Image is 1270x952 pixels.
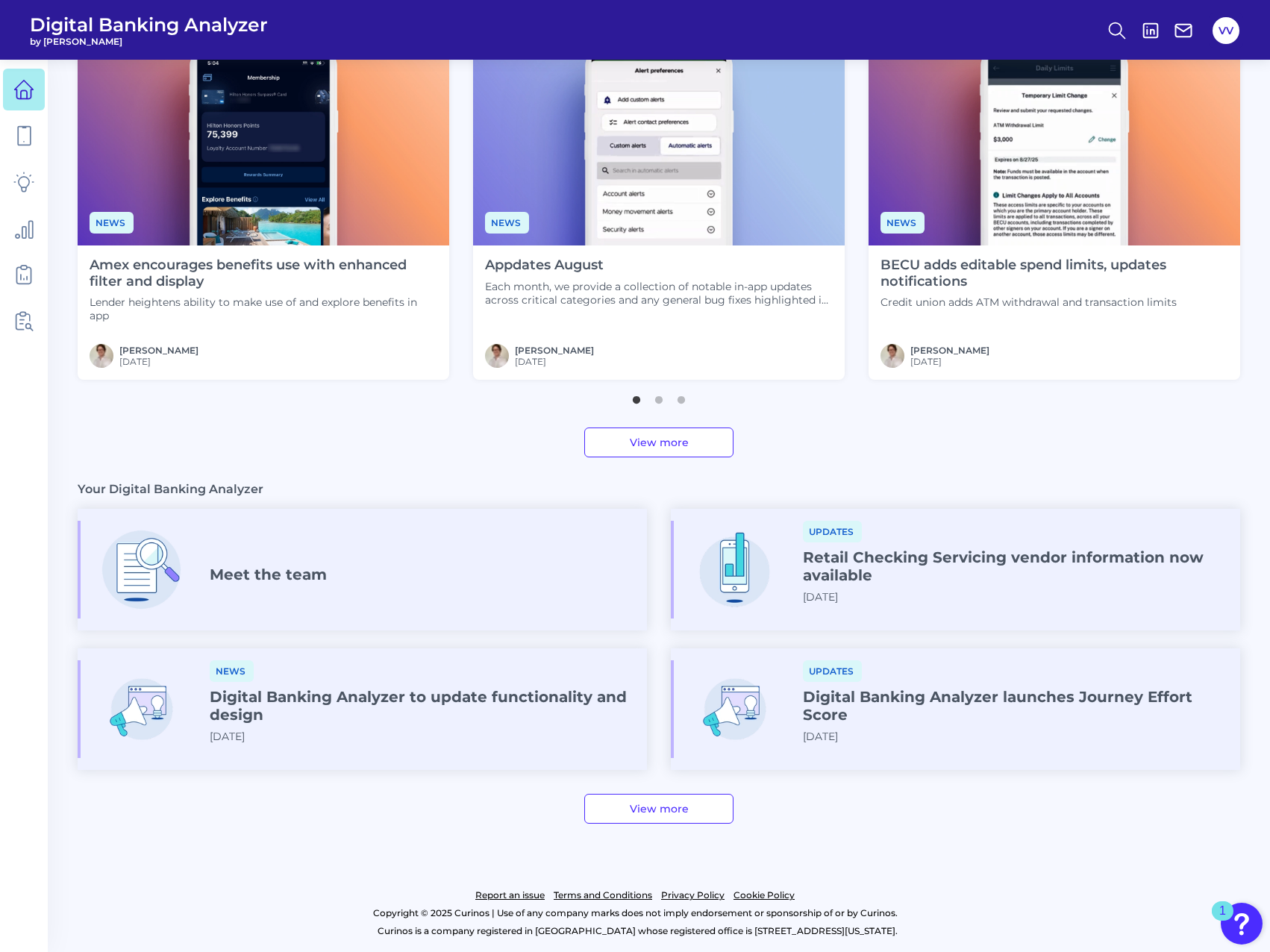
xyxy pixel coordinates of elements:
[880,215,925,229] a: News
[210,730,245,743] span: [DATE]
[733,886,795,904] a: Cookie Policy
[1213,17,1239,44] button: VV
[30,36,268,47] span: by [PERSON_NAME]
[210,688,635,724] h4: Digital Banking Analyzer to update functionality and design
[119,356,198,367] span: [DATE]
[1219,911,1226,930] div: 1
[674,389,689,404] button: 3
[210,663,254,677] a: News
[803,521,862,542] span: Updates
[803,688,1228,724] h4: Digital Banking Analyzer launches Journey Effort Score
[90,257,437,289] h4: Amex encourages benefits use with enhanced filter and display
[485,257,833,274] h4: Appdates August
[93,660,190,758] img: UI_Updates_-_New.png
[803,660,862,682] span: Updates
[880,295,1228,309] p: Credit union adds ATM withdrawal and transaction limits
[584,428,733,457] a: View more
[869,37,1240,245] img: News - Phone (2).png
[90,212,134,234] span: News
[1221,903,1263,945] button: Open Resource Center, 1 new notification
[803,590,838,604] span: [DATE]
[515,345,594,356] a: [PERSON_NAME]
[485,215,529,229] a: News
[78,922,1197,940] p: Curinos is a company registered in [GEOGRAPHIC_DATA] whose registered office is [STREET_ADDRESS][...
[910,356,989,367] span: [DATE]
[73,904,1197,922] p: Copyright © 2025 Curinos | Use of any company marks does not imply endorsement or sponsorship of ...
[485,280,833,307] p: Each month, we provide a collection of notable in-app updates across critical categories and any ...
[210,660,254,682] span: News
[515,356,594,367] span: [DATE]
[93,521,190,619] img: Deep_Dive.png
[90,344,113,368] img: MIchael McCaw
[78,37,449,245] img: News - Phone (4).png
[78,481,263,497] h3: Your Digital Banking Analyzer
[880,257,1228,289] h4: BECU adds editable spend limits, updates notifications
[803,663,862,677] a: Updates
[803,548,1228,584] h4: Retail Checking Servicing vendor information now available
[686,521,783,619] img: Streamline_Mobile_-_New.png
[90,295,437,322] p: Lender heightens ability to make use of and explore benefits in app
[880,212,925,234] span: News
[119,345,198,356] a: [PERSON_NAME]
[30,13,268,36] span: Digital Banking Analyzer
[686,660,783,758] img: UI_Updates_-_New.png
[210,566,327,583] h4: Meet the team
[910,345,989,356] a: [PERSON_NAME]
[584,794,733,824] a: View more
[475,886,545,904] a: Report an issue
[485,212,529,234] span: News
[554,886,652,904] a: Terms and Conditions
[485,344,509,368] img: MIchael McCaw
[880,344,904,368] img: MIchael McCaw
[661,886,725,904] a: Privacy Policy
[651,389,666,404] button: 2
[803,524,862,538] a: Updates
[803,730,838,743] span: [DATE]
[90,215,134,229] a: News
[473,37,845,245] img: Appdates - Phone.png
[629,389,644,404] button: 1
